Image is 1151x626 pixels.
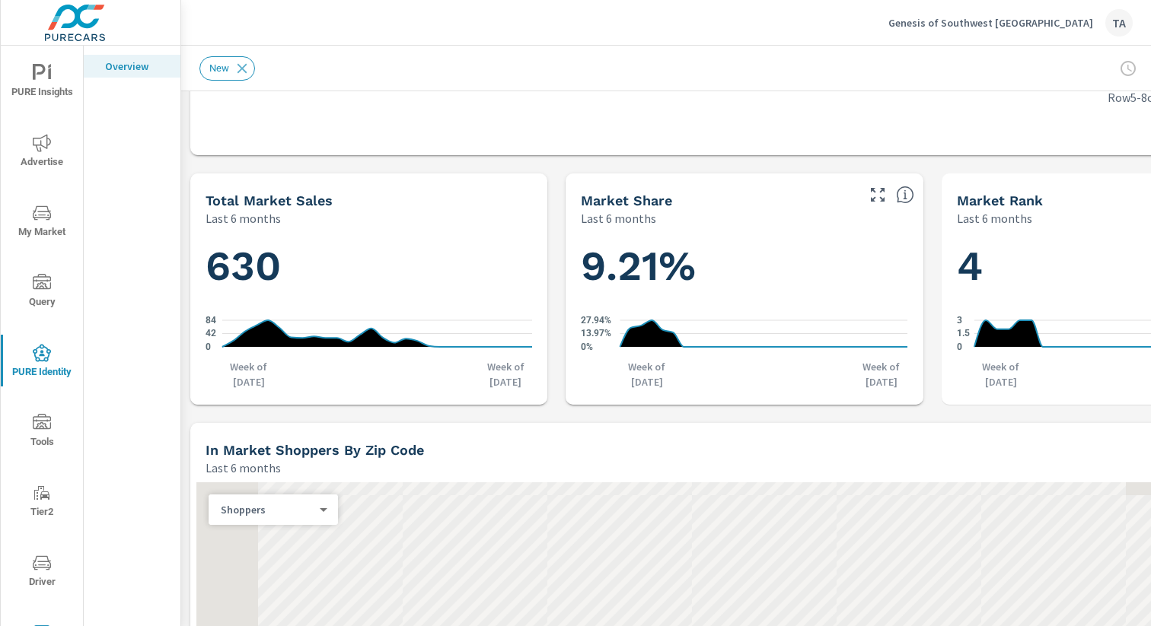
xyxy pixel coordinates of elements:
p: Week of [DATE] [479,359,532,389]
p: Week of [DATE] [620,359,674,389]
p: Last 6 months [957,209,1032,227]
h5: Total Market Sales [206,192,333,208]
span: Advertise [5,134,78,171]
span: Query [5,274,78,311]
p: Last 6 months [581,209,656,227]
span: Driver [5,554,78,591]
span: PURE Insights [5,64,78,101]
p: Shoppers [221,503,314,516]
div: Shoppers [209,503,326,517]
text: 13.97% [581,329,611,339]
h1: 630 [206,240,532,292]
h5: Market Share [581,192,672,208]
h5: In Market Shoppers by Zip Code [206,442,424,458]
text: 1.5 [957,329,970,339]
span: Tier2 [5,484,78,521]
text: 27.94% [581,315,611,326]
p: Week of [DATE] [222,359,276,389]
text: 0% [581,342,593,352]
text: 3 [957,315,962,326]
span: Tools [5,414,78,451]
h1: 9.21% [581,240,907,292]
text: 42 [206,329,216,339]
span: New [200,62,238,74]
p: Genesis of Southwest [GEOGRAPHIC_DATA] [888,16,1093,30]
h5: Market Rank [957,192,1043,208]
text: 84 [206,315,216,326]
button: Make Fullscreen [866,183,890,207]
p: Week of [DATE] [855,359,908,389]
text: 0 [957,342,962,352]
p: Last 6 months [206,209,281,227]
span: Dealer Sales within ZipCode / Total Market Sales. [Market = within dealer PMA (or 60 miles if no ... [896,186,914,204]
p: Last 6 months [206,459,281,477]
span: PURE Identity [5,344,78,381]
span: My Market [5,204,78,241]
p: Overview [105,59,168,74]
div: Overview [84,55,180,78]
p: Week of [DATE] [974,359,1028,389]
text: 0 [206,342,211,352]
div: TA [1105,9,1133,37]
div: New [199,56,255,81]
